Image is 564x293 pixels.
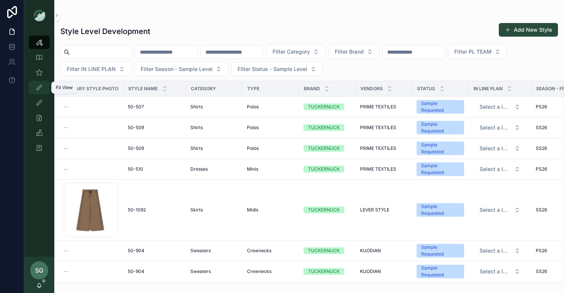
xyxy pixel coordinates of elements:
[190,268,238,274] a: Sweaters
[360,125,408,131] a: PRIME TEXTILES
[474,100,526,114] button: Select Button
[473,141,527,156] a: Select Button
[417,100,464,114] a: Sample Requested
[64,104,119,110] a: --
[128,86,158,92] span: Style Name
[303,207,351,213] a: TUCKERNUCK
[64,104,68,110] span: --
[473,100,527,114] a: Select Button
[190,207,203,213] span: Skirts
[360,104,396,110] span: PRIME TEXTILES
[480,124,511,131] span: Select a IN LINE PLAN
[308,207,340,213] div: TUCKERNUCK
[247,125,294,131] a: Polos
[64,268,68,274] span: --
[64,268,119,274] a: --
[473,162,527,176] a: Select Button
[247,268,294,274] a: Crewnecks
[64,125,68,131] span: --
[64,248,119,254] a: --
[247,104,294,110] a: Polos
[190,268,211,274] span: Sweaters
[190,145,238,151] a: Shirts
[303,145,351,152] a: TUCKERNUCK
[33,9,45,21] img: App logo
[128,207,146,213] span: 50-1092
[64,166,119,172] a: --
[360,268,381,274] span: KUODIAN
[128,248,181,254] a: 50-904
[60,62,131,76] button: Select Button
[231,62,323,76] button: Select Button
[474,265,526,278] button: Select Button
[247,248,294,254] a: Crewnecks
[417,244,464,258] a: Sample Requested
[421,162,460,176] div: Sample Requested
[134,62,228,76] button: Select Button
[238,65,307,73] span: Filter Status - Sample Level
[64,145,119,151] a: --
[536,104,547,110] span: PS26
[303,103,351,110] a: TUCKERNUCK
[536,125,547,131] span: SS26
[417,142,464,155] a: Sample Requested
[35,266,43,275] span: SG
[247,268,271,274] span: Crewnecks
[247,125,259,131] span: Polos
[360,166,408,172] a: PRIME TEXTILES
[473,264,527,279] a: Select Button
[308,268,340,275] div: TUCKERNUCK
[308,124,340,131] div: TUCKERNUCK
[499,23,558,37] button: Add New Style
[303,166,351,173] a: TUCKERNUCK
[64,125,119,131] a: --
[64,248,68,254] span: --
[480,247,511,254] span: Select a IN LINE PLAN
[56,85,73,91] div: Fit View
[128,125,181,131] a: 50-509
[128,104,181,110] a: 50-507
[360,145,408,151] a: PRIME TEXTILES
[473,120,527,135] a: Select Button
[536,145,547,151] span: SS26
[480,165,511,173] span: Select a IN LINE PLAN
[304,86,320,92] span: Brand
[360,166,396,172] span: PRIME TEXTILES
[421,244,460,258] div: Sample Requested
[480,268,511,275] span: Select a IN LINE PLAN
[328,45,379,59] button: Select Button
[474,162,526,176] button: Select Button
[421,203,460,217] div: Sample Requested
[64,145,68,151] span: --
[360,207,408,213] a: LEVER STYLE
[536,166,547,172] span: PS26
[273,48,310,56] span: Filter Category
[360,145,396,151] span: PRIME TEXTILES
[247,145,259,151] span: Polos
[536,207,547,213] span: SS26
[308,145,340,152] div: TUCKERNUCK
[128,166,181,172] a: 50-510
[190,248,211,254] span: Sweaters
[474,244,526,258] button: Select Button
[247,166,294,172] a: Minis
[448,45,507,59] button: Select Button
[190,125,238,131] a: Shirts
[247,248,271,254] span: Crewnecks
[417,203,464,217] a: Sample Requested
[480,103,511,111] span: Select a IN LINE PLAN
[128,145,144,151] span: 50-509
[24,30,54,165] div: scrollable content
[536,268,547,274] span: SS26
[360,86,383,92] span: Vendors
[421,142,460,155] div: Sample Requested
[308,247,340,254] div: TUCKERNUCK
[67,65,116,73] span: Filter IN LINE PLAN
[480,145,511,152] span: Select a IN LINE PLAN
[360,104,408,110] a: PRIME TEXTILES
[128,125,144,131] span: 50-509
[190,145,203,151] span: Shirts
[417,265,464,278] a: Sample Requested
[421,265,460,278] div: Sample Requested
[247,207,258,213] span: Midis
